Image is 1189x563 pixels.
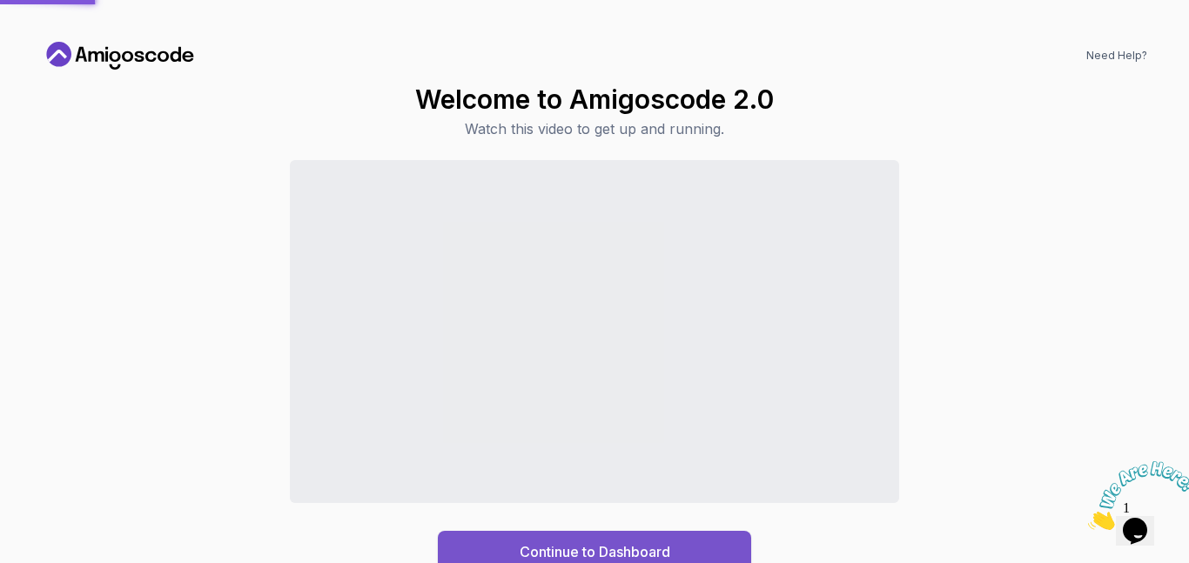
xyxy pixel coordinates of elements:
a: Home link [42,42,198,70]
img: Chat attention grabber [7,7,115,76]
iframe: Sales Video [290,160,899,503]
div: Continue to Dashboard [520,541,670,562]
a: Need Help? [1086,49,1147,63]
p: Watch this video to get up and running. [415,118,774,139]
iframe: chat widget [1081,454,1189,537]
span: 1 [7,7,14,22]
h1: Welcome to Amigoscode 2.0 [415,84,774,115]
